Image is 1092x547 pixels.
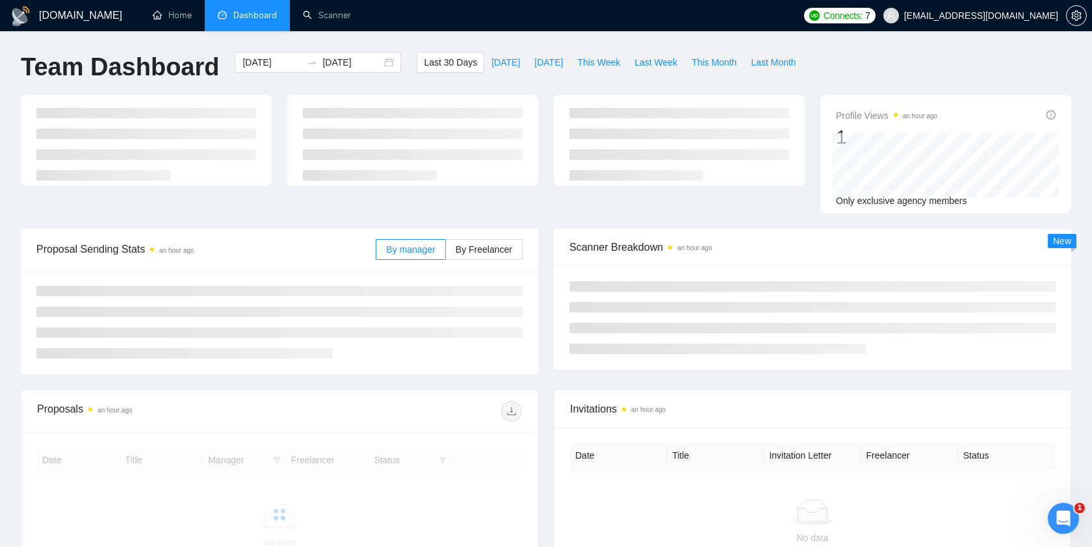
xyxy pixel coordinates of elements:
input: End date [322,55,382,70]
span: This Month [692,55,736,70]
a: homeHome [153,10,192,21]
span: Invitations [570,401,1055,417]
span: By Freelancer [456,244,512,255]
span: Scanner Breakdown [569,239,1056,255]
span: Dashboard [233,10,277,21]
input: Start date [242,55,302,70]
button: Last Week [627,52,684,73]
th: Title [667,443,764,468]
th: Freelancer [861,443,958,468]
button: [DATE] [527,52,570,73]
a: setting [1066,10,1087,21]
span: 1 [1074,503,1085,513]
span: Connects: [824,8,863,23]
span: user [887,11,896,20]
time: an hour ago [903,112,937,120]
span: Last 30 Days [424,55,477,70]
span: This Week [577,55,620,70]
th: Date [570,443,667,468]
span: to [307,57,317,68]
span: 7 [865,8,870,23]
h1: Team Dashboard [21,52,219,83]
span: [DATE] [491,55,520,70]
button: This Week [570,52,627,73]
span: Last Week [634,55,677,70]
img: upwork-logo.png [809,10,820,21]
div: No data [580,531,1045,545]
a: searchScanner [303,10,351,21]
button: Last Month [744,52,803,73]
span: Only exclusive agency members [836,196,967,206]
iframe: Intercom live chat [1048,503,1079,534]
div: 1 [836,125,937,149]
time: an hour ago [97,407,132,414]
span: swap-right [307,57,317,68]
span: Profile Views [836,108,937,123]
button: This Month [684,52,744,73]
span: [DATE] [534,55,563,70]
span: setting [1067,10,1086,21]
div: Proposals [37,401,279,422]
time: an hour ago [677,244,712,251]
button: setting [1066,5,1087,26]
time: an hour ago [159,247,194,254]
button: [DATE] [484,52,527,73]
span: By manager [386,244,435,255]
img: logo [10,6,31,27]
span: New [1053,236,1071,246]
button: Last 30 Days [417,52,484,73]
span: dashboard [218,10,227,19]
span: Last Month [751,55,796,70]
th: Invitation Letter [764,443,861,468]
th: Status [958,443,1055,468]
span: info-circle [1046,110,1056,120]
time: an hour ago [631,406,666,413]
span: Proposal Sending Stats [36,241,376,257]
